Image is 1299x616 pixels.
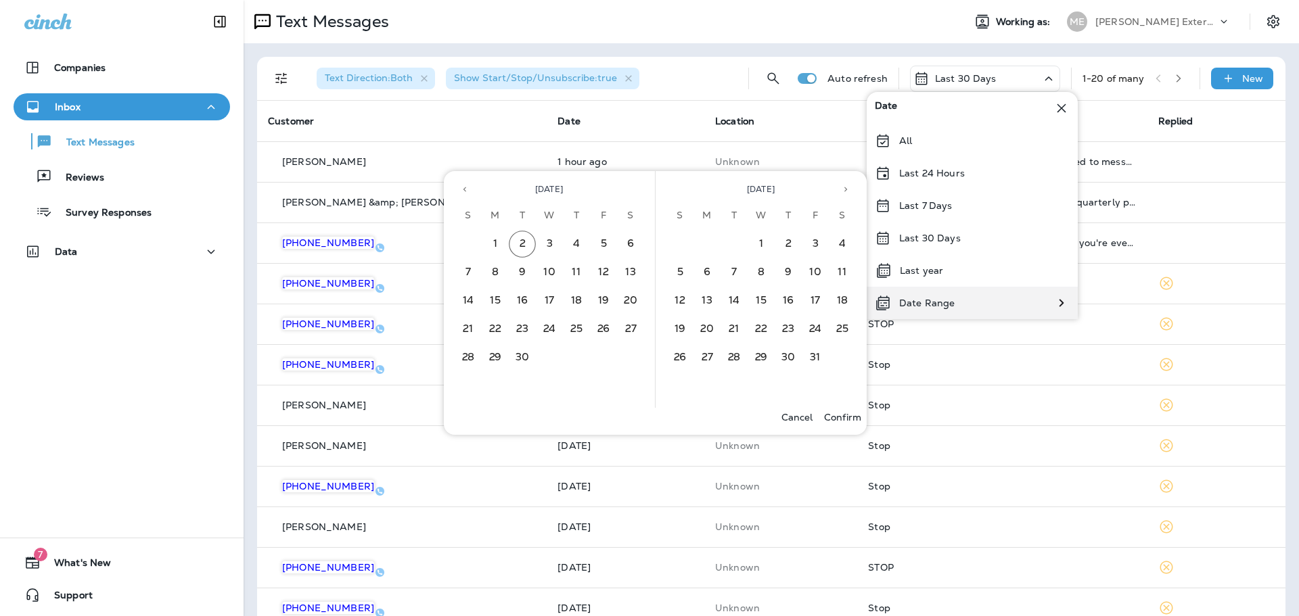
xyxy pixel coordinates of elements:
[721,344,748,371] button: 28
[899,200,953,211] p: Last 7 Days
[483,202,507,229] span: Monday
[617,316,644,343] button: 27
[721,259,748,286] button: 7
[1095,16,1217,27] p: [PERSON_NAME] Exterminating
[824,412,861,423] p: Confirm
[1067,11,1087,32] div: ME
[563,287,590,314] button: 18
[775,344,802,371] button: 30
[1261,9,1285,34] button: Settings
[749,202,773,229] span: Wednesday
[715,481,846,492] p: This customer does not have a last location and the phone number they messaged is not assigned to...
[617,231,644,258] button: 6
[282,521,366,532] p: [PERSON_NAME]
[509,344,536,371] button: 30
[282,237,374,249] span: [PHONE_NUMBER]
[53,137,135,149] p: Text Messages
[715,521,846,532] p: This customer does not have a last location and the phone number they messaged is not assigned to...
[557,440,693,451] p: Aug 21, 2025 10:59 AM
[282,277,374,289] span: [PHONE_NUMBER]
[482,259,509,286] button: 8
[748,344,775,371] button: 29
[899,298,955,308] p: Date Range
[666,287,693,314] button: 12
[557,521,693,532] p: Aug 21, 2025 10:19 AM
[564,202,589,229] span: Thursday
[617,259,644,286] button: 13
[282,602,374,614] span: [PHONE_NUMBER]
[201,8,239,35] button: Collapse Sidebar
[802,231,829,258] button: 3
[14,127,230,156] button: Text Messages
[1242,73,1263,84] p: New
[868,318,1136,329] div: STOP
[868,602,1136,613] div: Stop
[510,202,534,229] span: Tuesday
[482,287,509,314] button: 15
[590,259,617,286] button: 12
[268,115,314,127] span: Customer
[317,68,435,89] div: Text Direction:Both
[14,238,230,265] button: Data
[819,408,867,427] button: Confirm
[557,115,580,127] span: Date
[455,316,482,343] button: 21
[715,440,846,451] p: This customer does not have a last location and the phone number they messaged is not assigned to...
[52,207,152,220] p: Survey Responses
[748,231,775,258] button: 1
[617,287,644,314] button: 20
[899,233,961,243] p: Last 30 Days
[868,562,1136,573] div: STOP
[55,246,78,257] p: Data
[509,287,536,314] button: 16
[590,231,617,258] button: 5
[455,259,482,286] button: 7
[557,602,693,613] p: Aug 21, 2025 10:12 AM
[591,202,616,229] span: Friday
[830,202,854,229] span: Saturday
[899,168,965,179] p: Last 24 Hours
[536,287,563,314] button: 17
[14,549,230,576] button: 7What's New
[536,231,563,258] button: 3
[693,316,721,343] button: 20
[775,408,819,427] button: Cancel
[482,231,509,258] button: 1
[14,162,230,191] button: Reviews
[996,16,1053,28] span: Working as:
[836,179,856,199] button: Next month
[776,202,800,229] span: Thursday
[775,316,802,343] button: 23
[693,259,721,286] button: 6
[803,202,827,229] span: Friday
[590,287,617,314] button: 19
[715,602,846,613] p: This customer does not have a last location and the phone number they messaged is not assigned to...
[482,344,509,371] button: 29
[282,318,374,330] span: [PHONE_NUMBER]
[41,590,93,606] span: Support
[899,135,912,146] p: All
[282,561,374,573] span: [PHONE_NUMBER]
[1158,115,1193,127] span: Replied
[282,440,366,451] p: [PERSON_NAME]
[557,481,693,492] p: Aug 21, 2025 10:43 AM
[456,202,480,229] span: Sunday
[802,287,829,314] button: 17
[54,62,106,73] p: Companies
[760,65,787,92] button: Search Messages
[748,316,775,343] button: 22
[721,287,748,314] button: 14
[900,265,943,276] p: Last year
[748,287,775,314] button: 15
[721,316,748,343] button: 21
[935,73,997,84] p: Last 30 Days
[802,316,829,343] button: 24
[446,68,639,89] div: Show Start/Stop/Unsubscribe:true
[282,358,374,371] span: [PHONE_NUMBER]
[563,259,590,286] button: 11
[455,287,482,314] button: 14
[454,72,617,84] span: Show Start/Stop/Unsubscribe : true
[802,344,829,371] button: 31
[775,287,802,314] button: 16
[748,259,775,286] button: 8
